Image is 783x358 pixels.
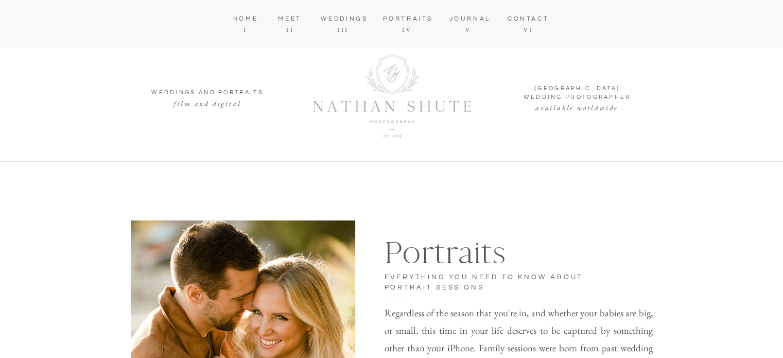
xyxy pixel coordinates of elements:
[513,25,545,33] p: VI
[328,25,358,33] p: III
[232,14,259,23] a: home
[506,14,551,23] a: CONTACT
[383,14,432,33] a: PORTRAITS
[385,272,612,291] h3: EVERYTHING YOU NEED TO KNOW ABOUT PORTRAIT SESSIONS
[457,25,481,33] p: V
[385,234,506,272] span: Portraits
[321,14,366,23] a: WEDDINGS
[449,14,488,23] a: JOURNAL
[277,14,303,23] a: MEET
[518,101,636,110] p: available worldwide
[283,25,298,33] p: II
[482,84,672,102] h1: [GEOGRAPHIC_DATA] Wedding Photographer
[236,25,256,33] p: I
[148,97,267,106] p: film and digital
[117,89,298,97] h3: Weddings and Portraits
